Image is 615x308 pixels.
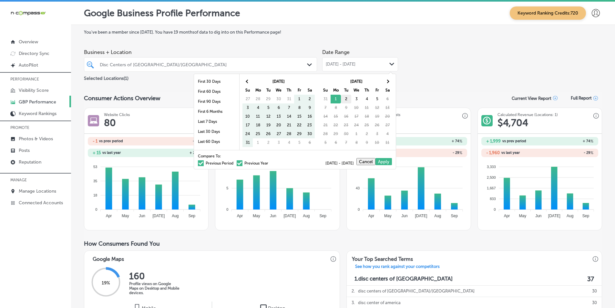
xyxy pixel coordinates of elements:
li: First 6 Months [194,107,239,117]
td: 20 [273,121,284,130]
h2: - 1 [146,139,200,143]
a: See how you rank against your competitors [350,264,445,271]
td: 3 [351,95,362,103]
td: 31 [284,95,294,103]
td: 9 [304,103,315,112]
td: 18 [253,121,263,130]
td: 2 [362,130,372,138]
td: 5 [263,103,273,112]
td: 17 [351,112,362,121]
th: Fr [294,86,304,95]
p: Visibility Score [19,88,49,93]
tspan: May [519,214,527,218]
span: [DATE] - [DATE] [325,161,356,165]
tspan: Jun [270,214,276,218]
td: 30 [273,95,284,103]
td: 24 [242,130,253,138]
tspan: Apr [237,214,243,218]
p: Selected Locations ( 1 ) [84,73,128,81]
tspan: 5 [227,186,229,190]
td: 7 [341,138,351,147]
tspan: 2,500 [487,175,496,179]
td: 31 [320,95,331,103]
td: 11 [362,103,372,112]
tspan: 3,333 [487,165,496,168]
h2: + 15 [93,150,101,155]
td: 28 [253,95,263,103]
span: Full Report [571,96,592,101]
td: 29 [331,130,341,138]
td: 5 [294,138,304,147]
th: [DATE] [331,77,382,86]
h1: $ 4,704 [497,117,528,129]
p: disc centers of [GEOGRAPHIC_DATA]/[GEOGRAPHIC_DATA] [358,285,475,297]
tspan: 833 [490,197,496,201]
td: 30 [304,130,315,138]
td: 6 [304,138,315,147]
th: We [351,86,362,95]
h2: + 23 [146,151,200,155]
p: Google Business Profile Performance [84,8,240,18]
tspan: 0 [494,207,496,211]
tspan: 0 [227,207,229,211]
span: vs prev period [99,139,123,143]
td: 27 [242,95,253,103]
tspan: [DATE] [284,214,296,218]
td: 8 [294,103,304,112]
td: 22 [294,121,304,130]
tspan: Apr [504,214,510,218]
td: 27 [382,121,393,130]
button: Apply [375,158,392,165]
p: 30 [592,285,597,297]
td: 6 [382,95,393,103]
h2: + 74 [540,139,593,143]
th: Su [320,86,331,95]
td: 10 [372,138,382,147]
p: Directory Sync [19,51,49,56]
tspan: 0 [95,207,97,211]
label: Date Range [322,49,350,55]
span: vs last year [501,151,520,154]
tspan: 1,667 [487,186,496,190]
h1: 80 [104,117,116,129]
li: First 60 Days [194,87,239,97]
td: 23 [304,121,315,130]
p: Connected Accounts [19,200,63,206]
h2: - 1 [93,139,97,143]
span: Compare To: [198,154,221,158]
span: Keyword Ranking Credits: 720 [510,6,586,20]
h3: Google Maps [87,251,129,264]
td: 6 [331,138,341,147]
td: 5 [372,95,382,103]
td: 16 [341,112,351,121]
h2: - 1,960 [486,150,500,155]
td: 31 [242,138,253,147]
p: Photos & Videos [19,136,53,142]
tspan: Sep [582,214,589,218]
tspan: [DATE] [153,214,165,218]
span: 19 % [102,280,110,286]
td: 29 [263,95,273,103]
h2: 160 [129,271,181,281]
button: Cancel [356,158,375,165]
li: First 30 Days [194,77,239,87]
tspan: Apr [368,214,374,218]
th: Th [362,86,372,95]
p: Overview [19,39,38,45]
li: Last 60 Days [194,137,239,147]
tspan: 43 [356,186,360,190]
span: % [590,139,593,143]
td: 13 [382,103,393,112]
p: Reputation [19,159,41,165]
td: 16 [304,112,315,121]
th: We [273,86,284,95]
td: 10 [351,103,362,112]
td: 5 [320,138,331,147]
p: 2 . [352,285,355,297]
td: 9 [341,103,351,112]
span: vs last year [102,151,121,154]
li: First 90 Days [194,97,239,107]
p: GBP Performance [19,99,56,105]
tspan: Jun [535,214,541,218]
tspan: 53 [93,165,97,168]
